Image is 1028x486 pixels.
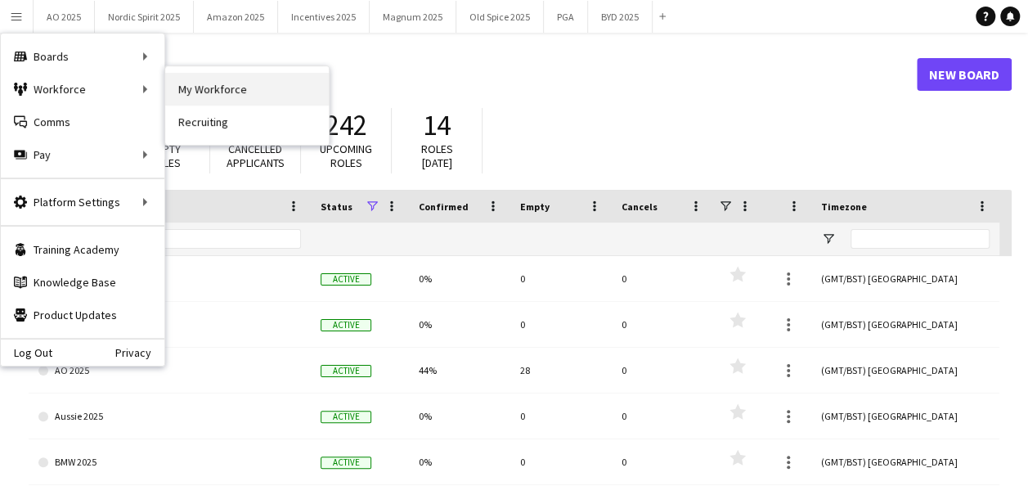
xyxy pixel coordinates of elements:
button: Open Filter Menu [821,232,836,246]
span: Active [321,457,371,469]
input: Board name Filter Input [68,229,301,249]
div: 0 [612,302,713,347]
span: Active [321,273,371,286]
span: Cancels [622,200,658,213]
span: Roles [DATE] [421,142,453,170]
a: Amazon 2025 [38,256,301,302]
span: 242 [325,107,367,143]
span: Empty [520,200,550,213]
button: AO 2025 [34,1,95,33]
div: Pay [1,138,164,171]
div: (GMT/BST) [GEOGRAPHIC_DATA] [811,439,999,484]
div: (GMT/BST) [GEOGRAPHIC_DATA] [811,348,999,393]
a: Aussie 2025 [38,394,301,439]
div: 0 [510,302,612,347]
input: Timezone Filter Input [851,229,990,249]
div: Workforce [1,73,164,106]
span: Active [321,365,371,377]
div: Platform Settings [1,186,164,218]
button: Magnum 2025 [370,1,456,33]
a: Knowledge Base [1,266,164,299]
span: Status [321,200,352,213]
div: 44% [409,348,510,393]
button: BYD 2025 [588,1,653,33]
span: Active [321,411,371,423]
button: Nordic Spirit 2025 [95,1,194,33]
span: Confirmed [419,200,469,213]
div: 0 [612,348,713,393]
button: PGA [544,1,588,33]
span: Active [321,319,371,331]
div: Boards [1,40,164,73]
div: 0 [612,256,713,301]
div: (GMT/BST) [GEOGRAPHIC_DATA] [811,394,999,439]
a: AO 2025 [38,348,301,394]
div: 0% [409,439,510,484]
a: Anthropy 2025 [38,302,301,348]
div: 0 [510,439,612,484]
a: Product Updates [1,299,164,331]
div: 0 [612,439,713,484]
div: 0% [409,394,510,439]
a: Recruiting [165,106,329,138]
button: Amazon 2025 [194,1,278,33]
button: Old Spice 2025 [456,1,544,33]
span: Upcoming roles [320,142,372,170]
a: BMW 2025 [38,439,301,485]
a: New Board [917,58,1012,91]
div: 0 [612,394,713,439]
span: 14 [423,107,451,143]
div: 0% [409,302,510,347]
a: Comms [1,106,164,138]
a: Privacy [115,346,164,359]
button: Incentives 2025 [278,1,370,33]
div: 0% [409,256,510,301]
div: 28 [510,348,612,393]
span: Timezone [821,200,867,213]
div: 0 [510,394,612,439]
h1: Boards [29,62,917,87]
div: (GMT/BST) [GEOGRAPHIC_DATA] [811,256,999,301]
div: 0 [510,256,612,301]
div: (GMT/BST) [GEOGRAPHIC_DATA] [811,302,999,347]
a: Log Out [1,346,52,359]
a: My Workforce [165,73,329,106]
a: Training Academy [1,233,164,266]
span: Cancelled applicants [227,142,285,170]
